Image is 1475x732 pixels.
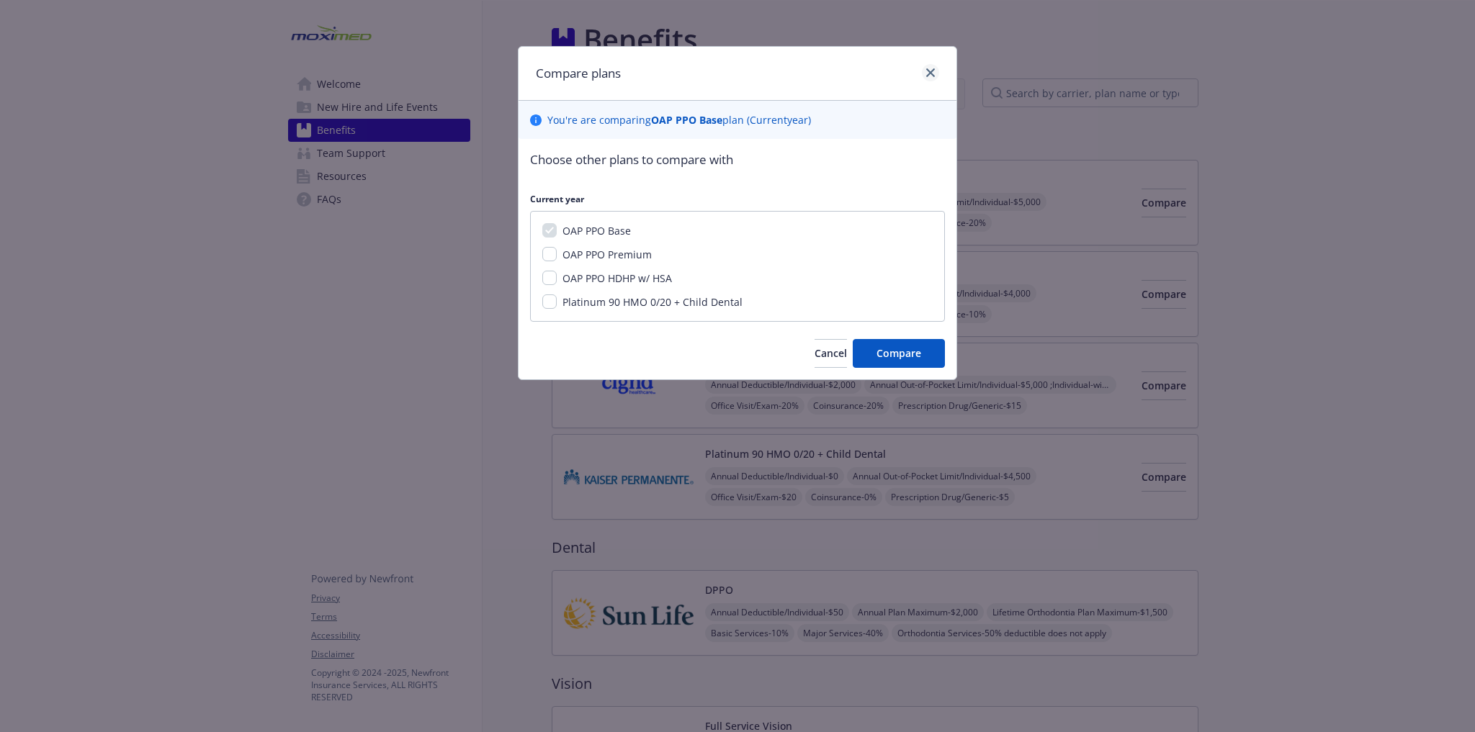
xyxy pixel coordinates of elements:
[815,339,847,368] button: Cancel
[530,150,945,169] p: Choose other plans to compare with
[536,64,621,83] h1: Compare plans
[877,346,921,360] span: Compare
[562,248,652,261] span: OAP PPO Premium
[853,339,945,368] button: Compare
[562,271,672,285] span: OAP PPO HDHP w/ HSA
[922,64,939,81] a: close
[547,112,811,127] p: You ' re are comparing plan ( Current year)
[530,193,945,205] p: Current year
[651,113,722,127] b: OAP PPO Base
[815,346,847,360] span: Cancel
[562,224,631,238] span: OAP PPO Base
[562,295,743,309] span: Platinum 90 HMO 0/20 + Child Dental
